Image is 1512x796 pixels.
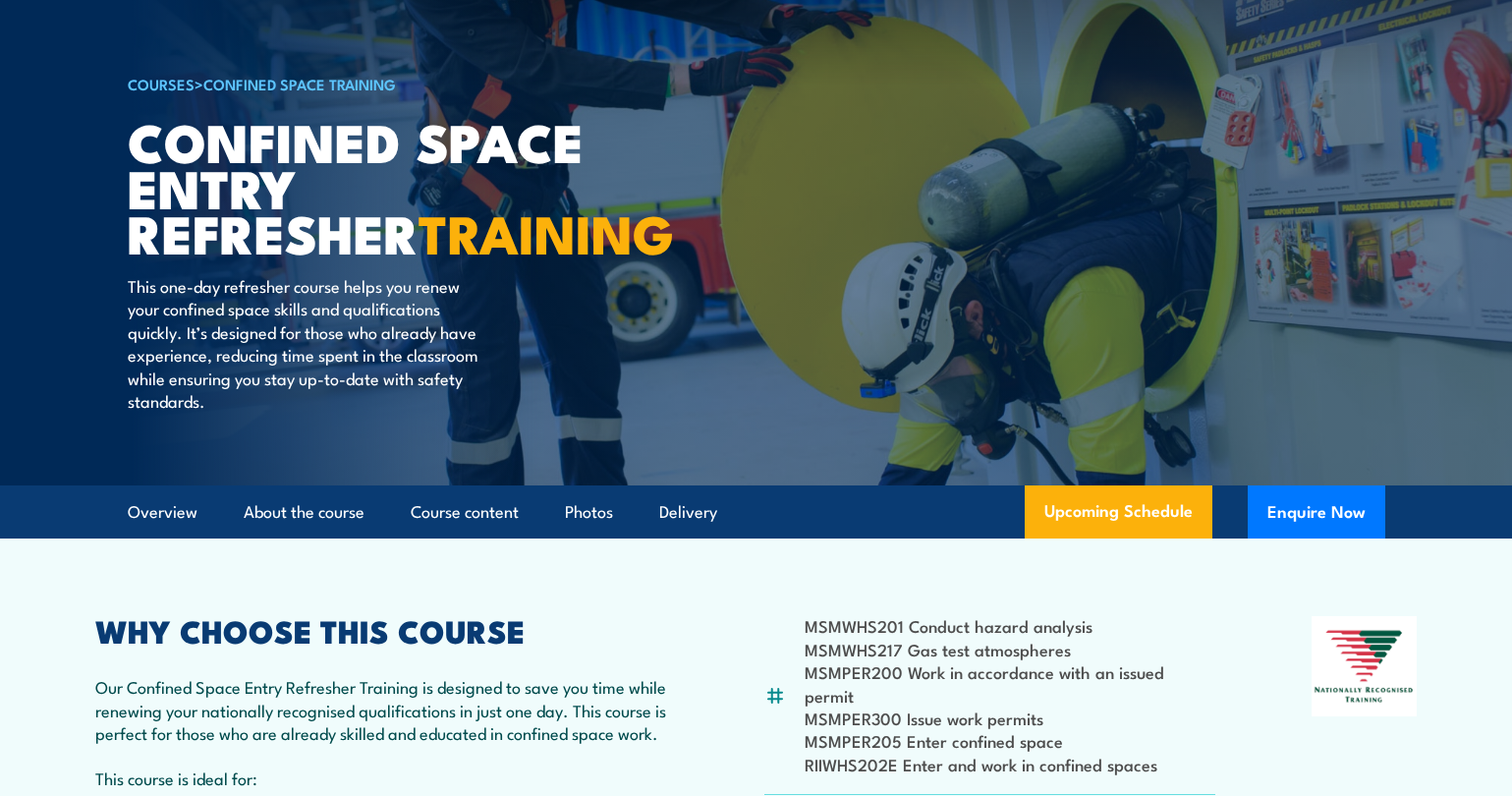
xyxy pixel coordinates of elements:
a: About the course [244,486,364,539]
h6: > [128,72,613,95]
button: Enquire Now [1248,485,1385,539]
li: MSMPER200 Work in accordance with an issued permit [805,660,1216,707]
li: MSMWHS217 Gas test atmospheres [805,638,1216,660]
p: This course is ideal for: [95,767,669,789]
p: This one-day refresher course helps you renew your confined space skills and qualifications quick... [128,274,486,412]
a: Delivery [659,486,717,539]
img: Nationally Recognised Training logo. [1312,616,1418,716]
a: Confined Space Training [203,73,396,94]
a: COURSES [128,73,195,94]
li: MSMPER300 Issue work permits [805,707,1216,729]
a: Photos [565,486,613,539]
a: Course content [411,486,519,539]
p: Our Confined Space Entry Refresher Training is designed to save you time while renewing your nati... [95,675,669,744]
h2: WHY CHOOSE THIS COURSE [95,616,669,644]
h1: Confined Space Entry Refresher [128,118,613,256]
a: Overview [128,486,197,539]
a: Upcoming Schedule [1025,485,1212,539]
li: MSMWHS201 Conduct hazard analysis [805,614,1216,637]
strong: TRAINING [419,191,674,272]
li: RIIWHS202E Enter and work in confined spaces [805,753,1216,775]
li: MSMPER205 Enter confined space [805,729,1216,752]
